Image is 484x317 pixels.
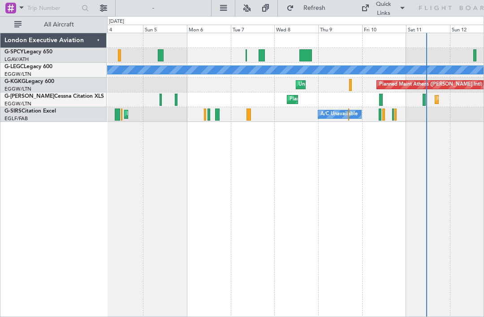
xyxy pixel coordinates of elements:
[231,25,275,33] div: Tue 7
[127,108,268,121] div: Planned Maint [GEOGRAPHIC_DATA] ([GEOGRAPHIC_DATA])
[282,1,336,15] button: Refresh
[290,93,431,106] div: Planned Maint [GEOGRAPHIC_DATA] ([GEOGRAPHIC_DATA])
[23,22,95,28] span: All Aircraft
[10,17,97,32] button: All Aircraft
[4,86,31,92] a: EGGW/LTN
[274,25,318,33] div: Wed 8
[298,78,411,91] div: Unplanned Maint [GEOGRAPHIC_DATA] (Ataturk)
[4,79,54,84] a: G-KGKGLegacy 600
[4,79,26,84] span: G-KGKG
[320,108,358,121] div: A/C Unavailable
[27,1,79,15] input: Trip Number
[4,94,104,99] a: G-[PERSON_NAME]Cessna Citation XLS
[4,49,24,55] span: G-SPCY
[4,109,22,114] span: G-SIRS
[109,18,124,26] div: [DATE]
[4,109,56,114] a: G-SIRSCitation Excel
[296,5,333,11] span: Refresh
[143,25,187,33] div: Sun 5
[4,64,24,69] span: G-LEGC
[406,25,450,33] div: Sat 11
[4,49,52,55] a: G-SPCYLegacy 650
[4,64,52,69] a: G-LEGCLegacy 600
[187,25,231,33] div: Mon 6
[362,25,406,33] div: Fri 10
[99,25,143,33] div: Sat 4
[4,71,31,78] a: EGGW/LTN
[318,25,362,33] div: Thu 9
[357,1,411,15] button: Quick Links
[4,100,31,107] a: EGGW/LTN
[4,56,29,63] a: LGAV/ATH
[4,94,54,99] span: G-[PERSON_NAME]
[4,115,28,122] a: EGLF/FAB
[379,78,482,91] div: Planned Maint Athens ([PERSON_NAME] Intl)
